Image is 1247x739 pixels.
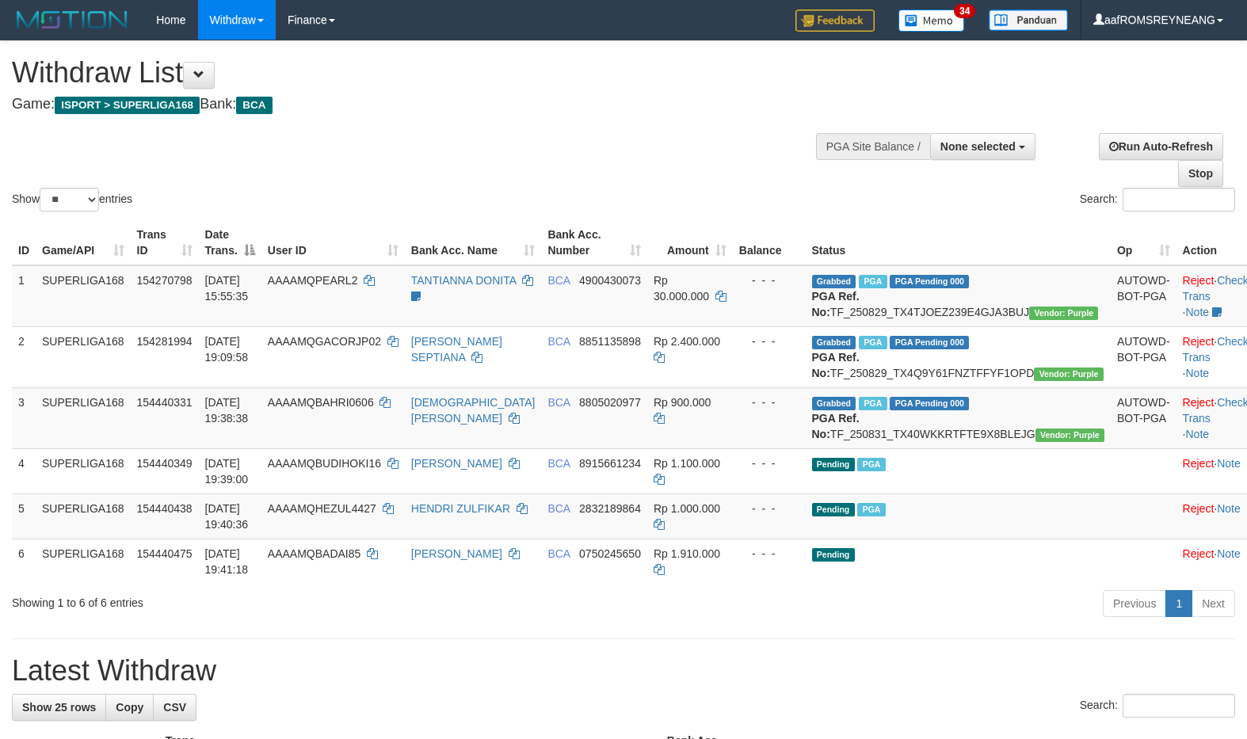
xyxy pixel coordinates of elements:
span: Copy 8805020977 to clipboard [579,396,641,409]
span: Copy 2832189864 to clipboard [579,502,641,515]
span: Rp 900.000 [654,396,711,409]
a: Reject [1183,396,1215,409]
span: [DATE] 19:38:38 [205,396,249,425]
span: [DATE] 19:09:58 [205,335,249,364]
span: Copy 8915661234 to clipboard [579,457,641,470]
th: Bank Acc. Number: activate to sort column ascending [541,220,647,265]
span: [DATE] 19:39:00 [205,457,249,486]
span: Copy 8851135898 to clipboard [579,335,641,348]
th: ID [12,220,36,265]
label: Search: [1080,694,1235,718]
span: Vendor URL: https://trx4.1velocity.biz [1035,429,1104,442]
div: Showing 1 to 6 of 6 entries [12,589,508,611]
a: Run Auto-Refresh [1099,133,1223,160]
th: Status [806,220,1111,265]
td: TF_250829_TX4Q9Y61FNZTFFYF1OPD [806,326,1111,387]
div: - - - [739,333,799,349]
th: Game/API: activate to sort column ascending [36,220,131,265]
span: 154270798 [137,274,193,287]
span: PGA Pending [890,397,969,410]
span: Marked by aafsoycanthlai [857,503,885,516]
span: Rp 1.000.000 [654,502,720,515]
span: Show 25 rows [22,701,96,714]
span: Rp 1.910.000 [654,547,720,560]
th: Amount: activate to sort column ascending [647,220,733,265]
th: User ID: activate to sort column ascending [261,220,405,265]
a: [DEMOGRAPHIC_DATA][PERSON_NAME] [411,396,536,425]
span: BCA [547,335,570,348]
td: SUPERLIGA168 [36,448,131,493]
th: Date Trans.: activate to sort column descending [199,220,261,265]
span: Grabbed [812,336,856,349]
b: PGA Ref. No: [812,351,860,379]
th: Trans ID: activate to sort column ascending [131,220,199,265]
span: Rp 2.400.000 [654,335,720,348]
input: Search: [1123,188,1235,211]
td: 6 [12,539,36,584]
span: Copy 4900430073 to clipboard [579,274,641,287]
span: Copy 0750245650 to clipboard [579,547,641,560]
td: AUTOWD-BOT-PGA [1111,326,1176,387]
img: panduan.png [989,10,1068,31]
img: Button%20Memo.svg [898,10,965,32]
a: 1 [1165,590,1192,617]
a: [PERSON_NAME] [411,457,502,470]
span: 154440349 [137,457,193,470]
img: MOTION_logo.png [12,8,132,32]
span: Pending [812,548,855,562]
span: AAAAMQBUDIHOKI16 [268,457,381,470]
span: Marked by aafsoycanthlai [859,397,887,410]
span: [DATE] 19:41:18 [205,547,249,576]
span: Rp 1.100.000 [654,457,720,470]
button: None selected [930,133,1035,160]
a: Reject [1183,457,1215,470]
a: Reject [1183,547,1215,560]
b: PGA Ref. No: [812,290,860,318]
span: Pending [812,503,855,516]
div: - - - [739,546,799,562]
label: Show entries [12,188,132,211]
img: Feedback.jpg [795,10,875,32]
th: Op: activate to sort column ascending [1111,220,1176,265]
span: AAAAMQHEZUL4427 [268,502,376,515]
div: PGA Site Balance / [816,133,930,160]
span: [DATE] 19:40:36 [205,502,249,531]
a: Note [1185,367,1209,379]
span: BCA [547,274,570,287]
td: SUPERLIGA168 [36,493,131,539]
a: Next [1192,590,1235,617]
a: [PERSON_NAME] [411,547,502,560]
a: Stop [1178,160,1223,187]
div: - - - [739,272,799,288]
td: AUTOWD-BOT-PGA [1111,265,1176,327]
td: SUPERLIGA168 [36,387,131,448]
td: TF_250829_TX4TJOEZ239E4GJA3BUJ [806,265,1111,327]
span: Pending [812,458,855,471]
b: PGA Ref. No: [812,412,860,440]
div: - - - [739,455,799,471]
span: ISPORT > SUPERLIGA168 [55,97,200,114]
td: SUPERLIGA168 [36,265,131,327]
span: PGA Pending [890,336,969,349]
span: Marked by aafmaleo [859,275,887,288]
a: Note [1185,428,1209,440]
td: 1 [12,265,36,327]
label: Search: [1080,188,1235,211]
span: [DATE] 15:55:35 [205,274,249,303]
span: Copy [116,701,143,714]
span: 34 [954,4,975,18]
span: Grabbed [812,275,856,288]
span: 154281994 [137,335,193,348]
a: Note [1217,457,1241,470]
h1: Latest Withdraw [12,655,1235,687]
td: 5 [12,493,36,539]
input: Search: [1123,694,1235,718]
a: Previous [1103,590,1166,617]
span: AAAAMQBAHRI0606 [268,396,374,409]
a: Reject [1183,502,1215,515]
td: 3 [12,387,36,448]
a: Reject [1183,274,1215,287]
span: AAAAMQBADAI85 [268,547,361,560]
span: Marked by aafsoycanthlai [857,458,885,471]
span: Marked by aafnonsreyleab [859,336,887,349]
